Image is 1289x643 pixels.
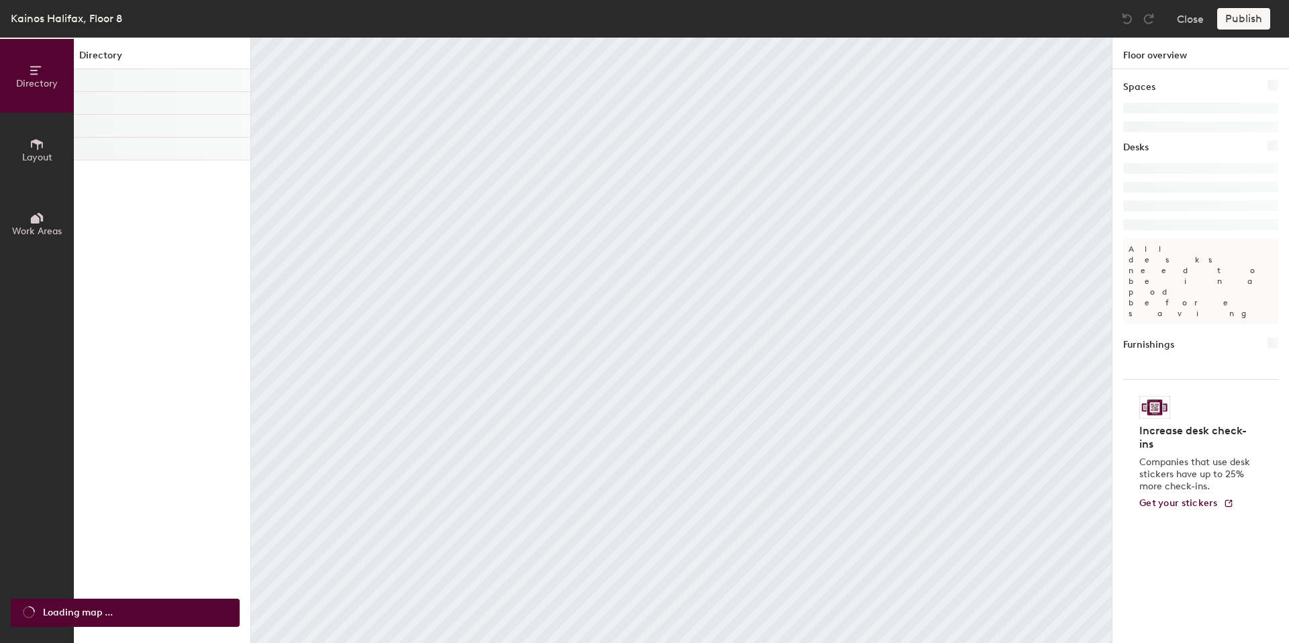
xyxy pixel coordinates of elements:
[251,38,1112,643] canvas: Map
[11,10,122,27] div: Kainos Halifax, Floor 8
[12,226,62,237] span: Work Areas
[1123,140,1149,155] h1: Desks
[1177,8,1204,30] button: Close
[1123,238,1278,324] p: All desks need to be in a pod before saving
[22,152,52,163] span: Layout
[43,605,113,620] span: Loading map ...
[1112,38,1289,69] h1: Floor overview
[1139,424,1254,451] h4: Increase desk check-ins
[1139,396,1170,419] img: Sticker logo
[1139,456,1254,493] p: Companies that use desk stickers have up to 25% more check-ins.
[1123,338,1174,352] h1: Furnishings
[1139,498,1234,509] a: Get your stickers
[1142,12,1155,26] img: Redo
[1120,12,1134,26] img: Undo
[1123,80,1155,95] h1: Spaces
[1139,497,1218,509] span: Get your stickers
[16,78,58,89] span: Directory
[74,48,250,69] h1: Directory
